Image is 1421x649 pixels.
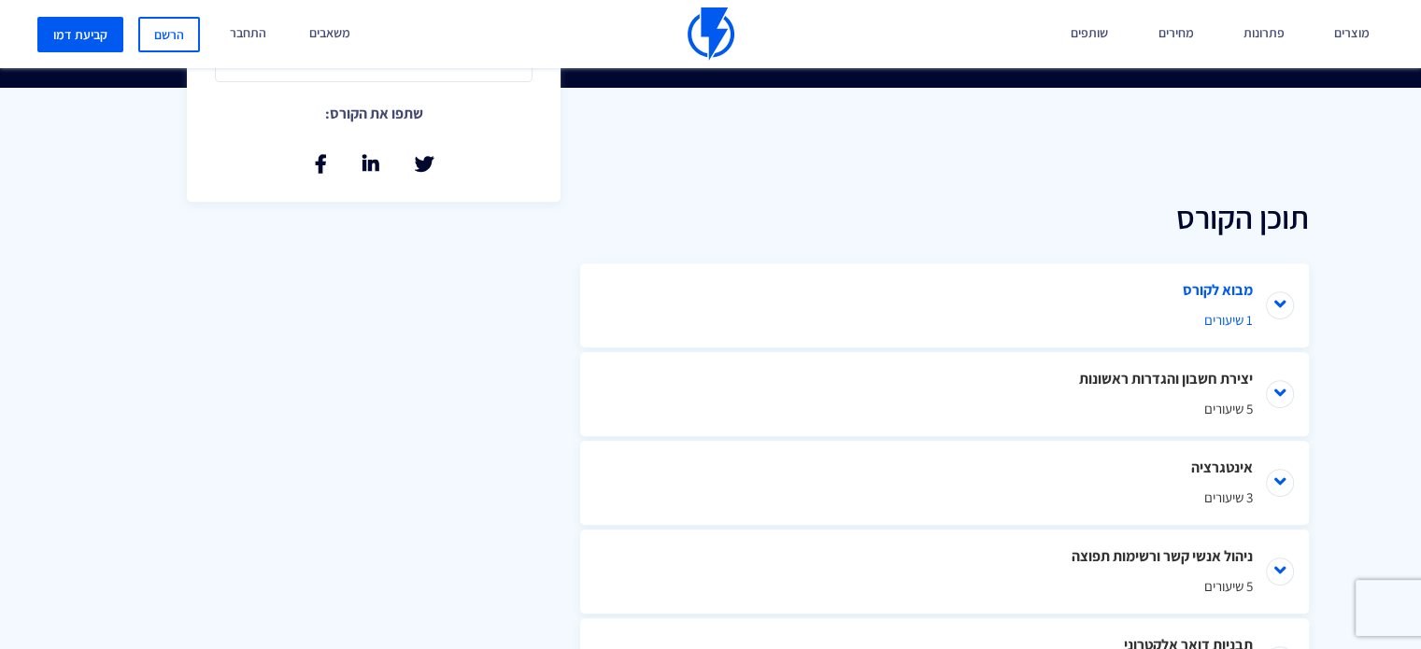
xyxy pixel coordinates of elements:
p: שתפו את הקורס: [325,101,423,127]
span: 5 שיעורים [636,399,1253,418]
a: שתף בלינקאדין [362,155,379,174]
span: 3 שיעורים [636,487,1253,507]
li: אינטגרציה [580,441,1309,525]
a: שתף בטוויטר [415,155,433,174]
a: קביעת דמו [37,17,123,52]
h2: תוכן הקורס [580,200,1309,234]
span: 5 שיעורים [636,576,1253,596]
span: 1 שיעורים [636,310,1253,330]
li: ניהול אנשי קשר ורשימות תפוצה [580,529,1309,614]
li: יצירת חשבון והגדרות ראשונות [580,352,1309,436]
a: הרשם [138,17,200,52]
a: שתף בפייסבוק [315,155,327,174]
li: מבוא לקורס [580,263,1309,347]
